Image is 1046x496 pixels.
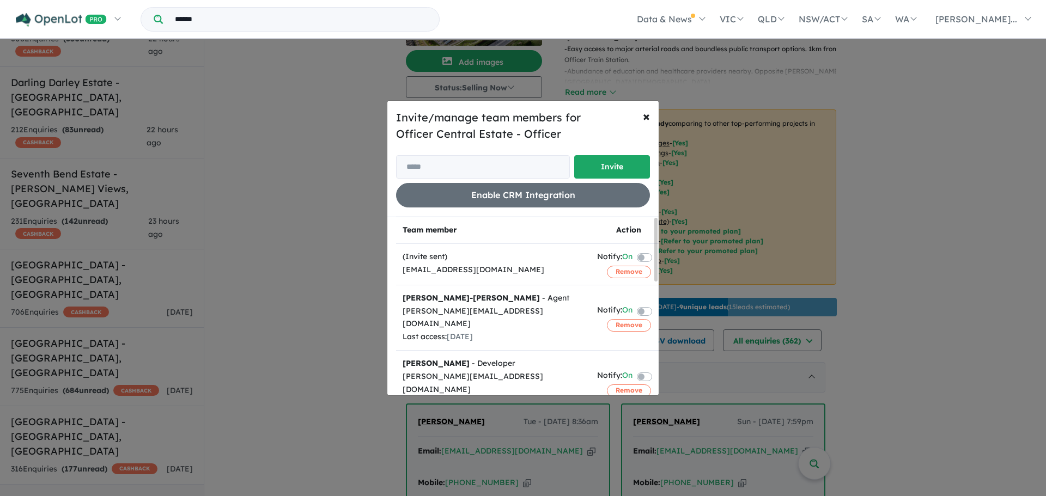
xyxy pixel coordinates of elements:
span: × [643,108,650,124]
span: On [622,304,633,319]
div: Notify: [597,304,633,319]
strong: [PERSON_NAME] [403,358,470,368]
span: On [622,369,633,384]
div: - Agent [403,292,584,305]
div: Notify: [597,250,633,265]
button: Enable CRM Integration [396,183,650,207]
div: [PERSON_NAME][EMAIL_ADDRESS][DOMAIN_NAME] [403,305,584,331]
th: Team member [396,217,591,244]
input: Try estate name, suburb, builder or developer [165,8,437,31]
button: Remove [607,266,651,278]
button: Remove [607,319,651,331]
strong: [PERSON_NAME]‑[PERSON_NAME] [403,293,540,303]
div: [EMAIL_ADDRESS][DOMAIN_NAME] [403,264,584,277]
button: Remove [607,384,651,396]
h5: Invite/manage team members for Officer Central Estate - Officer [396,109,650,142]
div: [PERSON_NAME][EMAIL_ADDRESS][DOMAIN_NAME] [403,370,584,396]
div: Last access: [403,330,584,344]
button: Invite [574,155,650,179]
span: On [622,250,633,265]
span: [DATE] [447,332,473,341]
div: (Invite sent) [403,250,584,264]
img: Openlot PRO Logo White [16,13,107,27]
th: Action [591,217,667,244]
div: Notify: [597,369,633,384]
div: - Developer [403,357,584,370]
span: [PERSON_NAME]... [935,14,1017,25]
